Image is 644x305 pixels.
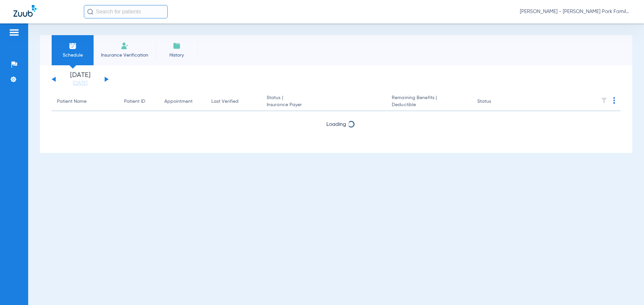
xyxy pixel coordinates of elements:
[69,42,77,50] img: Schedule
[57,98,87,105] div: Patient Name
[211,98,238,105] div: Last Verified
[326,122,346,127] span: Loading
[164,98,201,105] div: Appointment
[9,28,19,36] img: hamburger-icon
[124,98,145,105] div: Patient ID
[57,52,89,59] span: Schedule
[261,92,386,111] th: Status |
[99,52,151,59] span: Insurance Verification
[520,8,631,15] span: [PERSON_NAME] - [PERSON_NAME] Park Family Dentistry
[124,98,154,105] div: Patient ID
[173,42,181,50] img: History
[472,92,517,111] th: Status
[161,52,193,59] span: History
[60,72,100,87] li: [DATE]
[386,92,472,111] th: Remaining Benefits |
[601,97,607,104] img: filter.svg
[613,97,615,104] img: group-dot-blue.svg
[87,9,93,15] img: Search Icon
[164,98,193,105] div: Appointment
[84,5,168,18] input: Search for patients
[121,42,129,50] img: Manual Insurance Verification
[211,98,256,105] div: Last Verified
[392,101,466,108] span: Deductible
[60,80,100,87] a: [DATE]
[57,98,113,105] div: Patient Name
[267,101,381,108] span: Insurance Payer
[13,5,37,17] img: Zuub Logo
